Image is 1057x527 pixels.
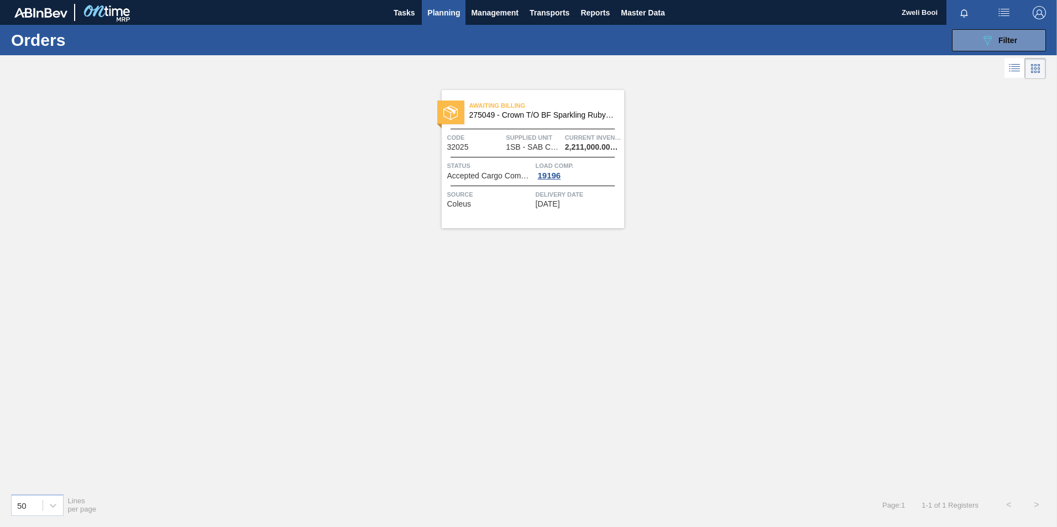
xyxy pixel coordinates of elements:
[882,501,905,509] span: Page : 1
[17,500,27,510] div: 50
[1033,6,1046,19] img: Logout
[952,29,1046,51] button: Filter
[530,6,569,19] span: Transports
[995,491,1023,519] button: <
[536,160,621,180] a: Load Comp.19196
[447,143,469,151] span: 32025
[946,5,982,20] button: Notifications
[427,6,460,19] span: Planning
[443,106,458,120] img: status
[536,171,563,180] div: 19196
[580,6,610,19] span: Reports
[997,6,1011,19] img: userActions
[506,132,562,143] span: Supplied Unit
[447,200,472,208] span: Coleus
[565,143,621,151] span: 2,211,000.000 EA
[447,160,533,171] span: Status
[11,34,176,46] h1: Orders
[392,6,416,19] span: Tasks
[447,189,533,200] span: Source
[621,6,664,19] span: Master Data
[536,160,621,171] span: Load Comp.
[565,132,621,143] span: Current inventory
[433,90,624,228] a: statusAwaiting Billing275049 - Crown T/O BF Sparkling Ruby Apple SpritzCode32025Supplied Unit1SB ...
[1023,491,1050,519] button: >
[1004,58,1025,79] div: List Vision
[14,8,67,18] img: TNhmsLtSVTkK8tSr43FrP2fwEKptu5GPRR3wAAAABJRU5ErkJggg==
[998,36,1017,45] span: Filter
[469,100,624,111] span: Awaiting Billing
[506,143,561,151] span: 1SB - SAB Chamdor Brewery
[536,200,560,208] span: 09/24/2025
[471,6,519,19] span: Management
[922,501,978,509] span: 1 - 1 of 1 Registers
[536,189,621,200] span: Delivery Date
[1025,58,1046,79] div: Card Vision
[447,172,533,180] span: Accepted Cargo Composition
[447,132,504,143] span: Code
[469,111,615,119] span: 275049 - Crown T/O BF Sparkling Ruby Apple Spritz
[68,497,97,513] span: Lines per page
